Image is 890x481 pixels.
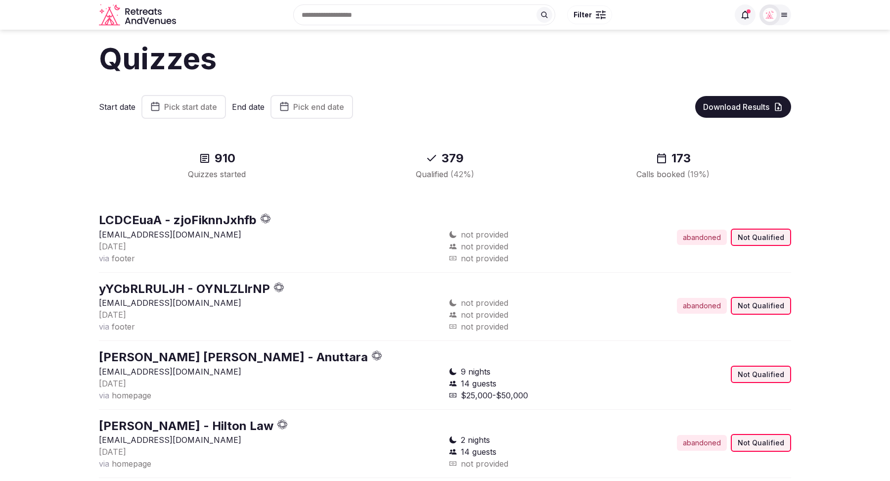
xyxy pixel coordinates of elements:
[99,4,178,26] a: Visit the homepage
[99,459,109,469] span: via
[449,321,616,333] div: not provided
[99,378,126,389] button: [DATE]
[99,434,441,446] p: [EMAIL_ADDRESS][DOMAIN_NAME]
[731,366,791,384] div: Not Qualified
[99,241,126,251] span: [DATE]
[99,229,441,240] p: [EMAIL_ADDRESS][DOMAIN_NAME]
[99,281,270,297] button: yYCbRLRULJH - OYNLZLIrNP
[99,419,273,433] a: [PERSON_NAME] - Hilton Law
[99,390,109,400] span: via
[731,434,791,452] div: Not Qualified
[687,169,710,179] span: ( 19 %)
[99,322,109,332] span: via
[293,102,344,112] span: Pick end date
[99,309,126,321] button: [DATE]
[731,297,791,315] div: Not Qualified
[99,310,126,320] span: [DATE]
[99,349,368,366] button: [PERSON_NAME] [PERSON_NAME] - Anuttara
[99,38,791,79] h1: Quizzes
[99,240,126,252] button: [DATE]
[99,212,257,229] button: LCDCEuaA - zjoFiknnJxhfb
[461,446,496,458] span: 14 guests
[99,379,126,388] span: [DATE]
[567,5,612,24] button: Filter
[343,168,547,180] div: Qualified
[99,366,441,378] p: [EMAIL_ADDRESS][DOMAIN_NAME]
[461,378,496,389] span: 14 guests
[99,282,270,296] a: yYCbRLRULJH - OYNLZLIrNP
[99,446,126,458] button: [DATE]
[99,253,109,263] span: via
[164,102,217,112] span: Pick start date
[763,8,777,22] img: Matt Grant Oakes
[343,150,547,166] div: 379
[450,169,474,179] span: ( 42 %)
[449,389,616,401] div: $25,000-$50,000
[571,168,775,180] div: Calls booked
[461,229,508,240] span: not provided
[99,297,441,309] p: [EMAIL_ADDRESS][DOMAIN_NAME]
[270,95,353,119] button: Pick end date
[99,418,273,434] button: [PERSON_NAME] - Hilton Law
[461,366,490,378] span: 9 nights
[99,447,126,457] span: [DATE]
[677,298,727,314] div: abandoned
[677,435,727,451] div: abandoned
[112,459,151,469] span: homepage
[461,309,508,321] span: not provided
[99,350,368,364] a: [PERSON_NAME] [PERSON_NAME] - Anuttara
[99,213,257,227] a: LCDCEuaA - zjoFiknnJxhfb
[695,96,791,118] button: Download Results
[449,458,616,470] div: not provided
[232,101,265,112] label: End date
[461,240,508,252] span: not provided
[112,253,135,263] span: footer
[141,95,226,119] button: Pick start date
[99,4,178,26] svg: Retreats and Venues company logo
[449,252,616,264] div: not provided
[99,101,135,112] label: Start date
[677,230,727,245] div: abandoned
[112,390,151,400] span: homepage
[115,168,319,180] div: Quizzes started
[461,297,508,309] span: not provided
[461,434,490,446] span: 2 nights
[571,150,775,166] div: 173
[731,229,791,246] div: Not Qualified
[112,322,135,332] span: footer
[703,102,769,112] span: Download Results
[574,10,592,20] span: Filter
[115,150,319,166] div: 910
